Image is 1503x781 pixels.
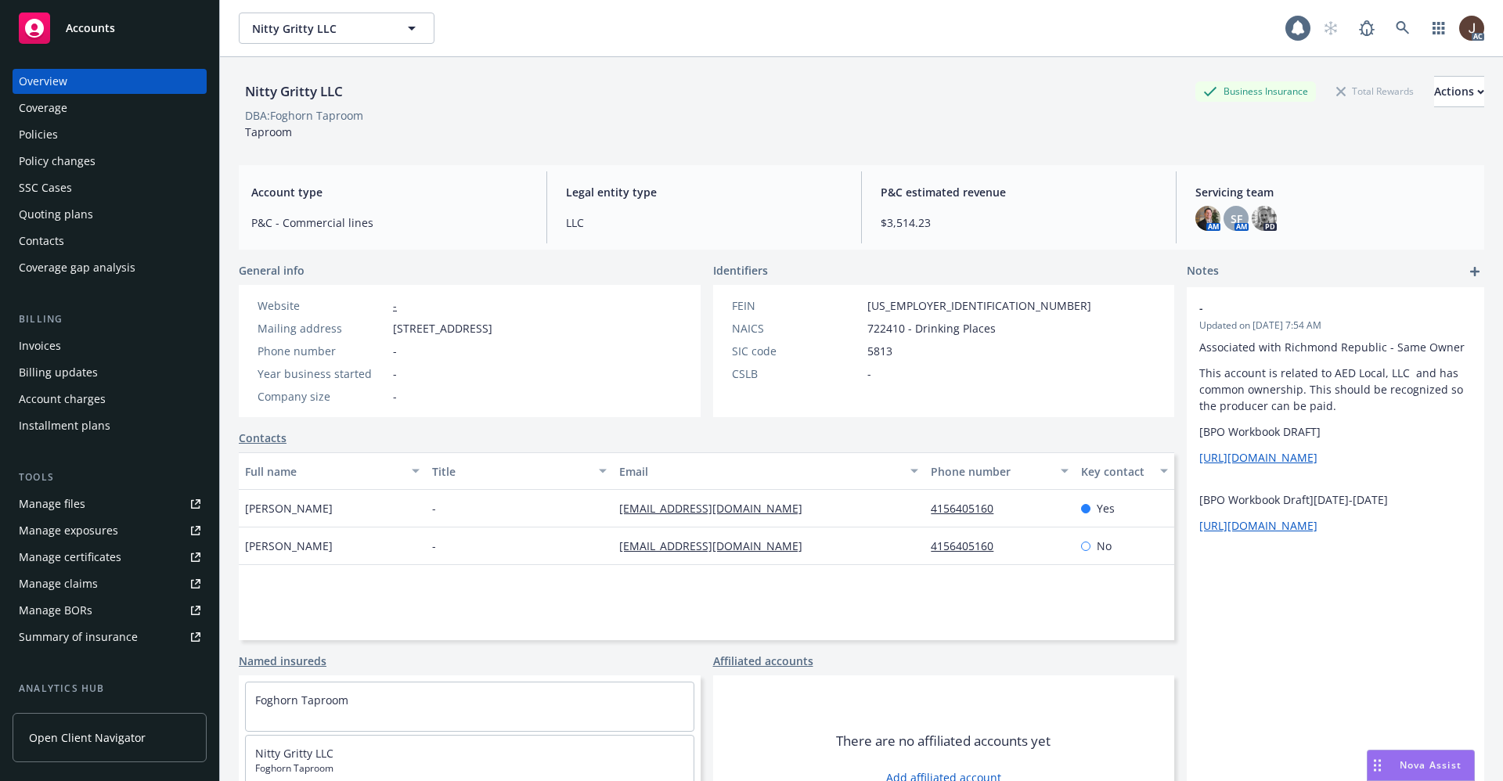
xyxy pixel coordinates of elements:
[1315,13,1346,44] a: Start snowing
[566,214,842,231] span: LLC
[13,470,207,485] div: Tools
[619,463,901,480] div: Email
[13,491,207,516] a: Manage files
[867,297,1091,314] span: [US_EMPLOYER_IDENTIFICATION_NUMBER]
[19,413,110,438] div: Installment plans
[13,175,207,200] a: SSC Cases
[1459,16,1484,41] img: photo
[613,452,925,490] button: Email
[29,729,146,746] span: Open Client Navigator
[13,6,207,50] a: Accounts
[13,311,207,327] div: Billing
[1400,758,1462,772] span: Nova Assist
[13,255,207,280] a: Coverage gap analysis
[255,693,348,707] a: Foghorn Taproom
[1199,300,1431,316] span: -
[881,214,1157,231] span: $3,514.23
[619,501,815,516] a: [EMAIL_ADDRESS][DOMAIN_NAME]
[931,538,1006,553] a: 4156405160
[19,571,98,596] div: Manage claims
[432,538,436,554] span: -
[13,69,207,94] a: Overview
[1351,13,1382,44] a: Report a Bug
[931,463,1051,480] div: Phone number
[239,653,326,669] a: Named insureds
[566,184,842,200] span: Legal entity type
[19,122,58,147] div: Policies
[251,214,528,231] span: P&C - Commercial lines
[1075,452,1174,490] button: Key contact
[13,387,207,412] a: Account charges
[1368,750,1387,780] div: Drag to move
[239,262,305,279] span: General info
[258,343,387,359] div: Phone number
[19,624,138,650] div: Summary of insurance
[13,333,207,358] a: Invoices
[732,365,861,382] div: CSLB
[732,343,861,359] div: SIC code
[13,149,207,174] a: Policy changes
[19,360,98,385] div: Billing updates
[1328,81,1422,101] div: Total Rewards
[255,746,333,761] a: Nitty Gritty LLC
[19,69,67,94] div: Overview
[13,545,207,570] a: Manage certificates
[432,463,589,480] div: Title
[1434,77,1484,106] div: Actions
[258,320,387,337] div: Mailing address
[258,388,387,405] div: Company size
[393,388,397,405] span: -
[393,320,492,337] span: [STREET_ADDRESS]
[13,624,207,650] a: Summary of insurance
[1199,423,1472,440] p: [BPO Workbook DRAFT]
[393,343,397,359] span: -
[1199,518,1317,533] a: [URL][DOMAIN_NAME]
[1187,287,1484,546] div: -Updated on [DATE] 7:54 AMAssociated with Richmond Republic - Same OwnerThis account is related t...
[432,500,436,516] span: -
[1199,491,1472,508] p: [BPO Workbook Draft][DATE]-[DATE]
[245,500,333,516] span: [PERSON_NAME]
[732,320,861,337] div: NAICS
[1252,206,1277,231] img: photo
[1097,538,1112,554] span: No
[1199,450,1317,465] a: [URL][DOMAIN_NAME]
[251,184,528,200] span: Account type
[19,598,92,623] div: Manage BORs
[1195,184,1472,200] span: Servicing team
[1423,13,1454,44] a: Switch app
[931,501,1006,516] a: 4156405160
[732,297,861,314] div: FEIN
[1465,262,1484,281] a: add
[13,518,207,543] a: Manage exposures
[426,452,613,490] button: Title
[258,365,387,382] div: Year business started
[19,95,67,121] div: Coverage
[19,229,64,254] div: Contacts
[255,761,684,776] span: Foghorn Taproom
[239,81,349,102] div: Nitty Gritty LLC
[13,598,207,623] a: Manage BORs
[393,298,397,313] a: -
[836,732,1051,750] span: There are no affiliated accounts yet
[925,452,1074,490] button: Phone number
[1195,81,1316,101] div: Business Insurance
[1199,319,1472,333] span: Updated on [DATE] 7:54 AM
[1195,206,1220,231] img: photo
[1367,750,1475,781] button: Nova Assist
[1199,339,1472,355] p: Associated with Richmond Republic - Same Owner
[239,430,287,446] a: Contacts
[1199,365,1472,414] p: This account is related to AED Local, LLC and has common ownership. This should be recognized so ...
[19,202,93,227] div: Quoting plans
[13,229,207,254] a: Contacts
[245,538,333,554] span: [PERSON_NAME]
[19,518,118,543] div: Manage exposures
[867,365,871,382] span: -
[19,545,121,570] div: Manage certificates
[13,681,207,696] div: Analytics hub
[1387,13,1418,44] a: Search
[619,538,815,553] a: [EMAIL_ADDRESS][DOMAIN_NAME]
[1434,76,1484,107] button: Actions
[19,333,61,358] div: Invoices
[13,202,207,227] a: Quoting plans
